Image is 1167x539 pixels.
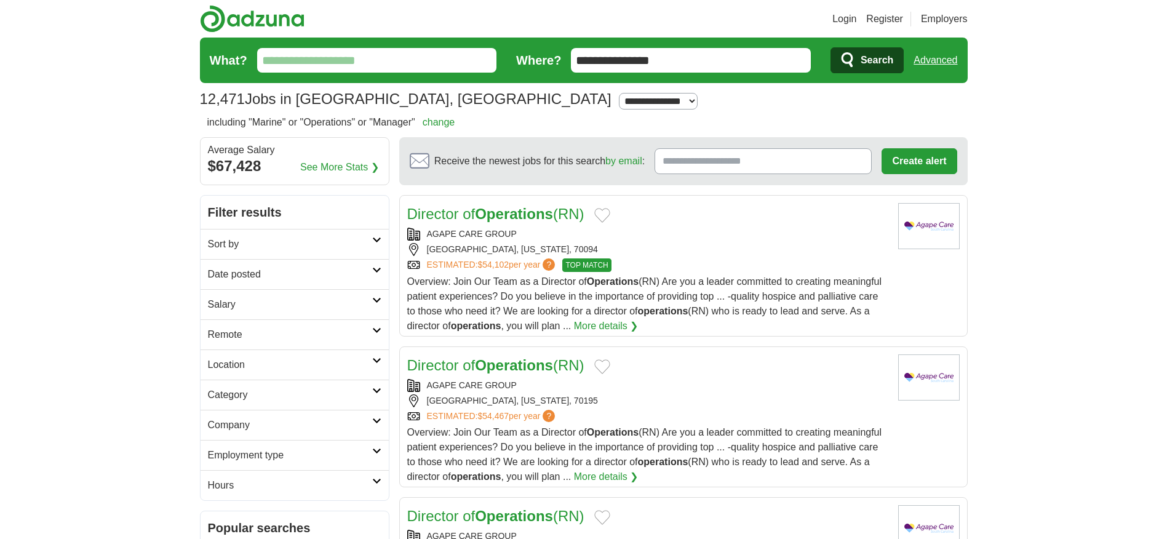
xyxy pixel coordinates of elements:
[407,206,584,222] a: Director ofOperations(RN)
[427,229,517,239] a: AGAPE CARE GROUP
[543,410,555,422] span: ?
[866,12,903,26] a: Register
[594,359,610,374] button: Add to favorite jobs
[594,510,610,525] button: Add to favorite jobs
[914,48,957,73] a: Advanced
[208,357,372,372] h2: Location
[208,155,381,177] div: $67,428
[200,5,305,33] img: Adzuna logo
[407,243,888,256] div: [GEOGRAPHIC_DATA], [US_STATE], 70094
[407,427,882,482] span: Overview: Join Our Team as a Director of (RN) Are you a leader committed to creating meaningful p...
[201,440,389,470] a: Employment type
[201,410,389,440] a: Company
[427,380,517,390] a: AGAPE CARE GROUP
[207,115,455,130] h2: including "Marine" or "Operations" or "Manager"
[208,267,372,282] h2: Date posted
[587,276,639,287] strong: Operations
[201,319,389,349] a: Remote
[201,229,389,259] a: Sort by
[201,259,389,289] a: Date posted
[475,357,553,373] strong: Operations
[475,206,553,222] strong: Operations
[423,117,455,127] a: change
[208,145,381,155] div: Average Salary
[407,394,888,407] div: [GEOGRAPHIC_DATA], [US_STATE], 70195
[208,327,372,342] h2: Remote
[201,196,389,229] h2: Filter results
[921,12,968,26] a: Employers
[208,418,372,433] h2: Company
[882,148,957,174] button: Create alert
[200,90,611,107] h1: Jobs in [GEOGRAPHIC_DATA], [GEOGRAPHIC_DATA]
[200,88,245,110] span: 12,471
[451,471,501,482] strong: operations
[300,160,379,175] a: See More Stats ❯
[587,427,639,437] strong: Operations
[477,260,509,269] span: $54,102
[594,208,610,223] button: Add to favorite jobs
[638,306,688,316] strong: operations
[475,508,553,524] strong: Operations
[434,154,645,169] span: Receive the newest jobs for this search :
[605,156,642,166] a: by email
[830,47,904,73] button: Search
[201,380,389,410] a: Category
[451,321,501,331] strong: operations
[638,457,688,467] strong: operations
[201,470,389,500] a: Hours
[898,354,960,401] img: Agape Care Group logo
[208,519,381,537] h2: Popular searches
[201,349,389,380] a: Location
[477,411,509,421] span: $54,467
[574,319,639,333] a: More details ❯
[543,258,555,271] span: ?
[427,410,558,423] a: ESTIMATED:$54,467per year?
[427,258,558,272] a: ESTIMATED:$54,102per year?
[516,51,561,70] label: Where?
[562,258,611,272] span: TOP MATCH
[898,203,960,249] img: Agape Care Group logo
[208,237,372,252] h2: Sort by
[210,51,247,70] label: What?
[208,448,372,463] h2: Employment type
[832,12,856,26] a: Login
[201,289,389,319] a: Salary
[208,388,372,402] h2: Category
[208,478,372,493] h2: Hours
[861,48,893,73] span: Search
[407,276,882,331] span: Overview: Join Our Team as a Director of (RN) Are you a leader committed to creating meaningful p...
[574,469,639,484] a: More details ❯
[407,508,584,524] a: Director ofOperations(RN)
[208,297,372,312] h2: Salary
[407,357,584,373] a: Director ofOperations(RN)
